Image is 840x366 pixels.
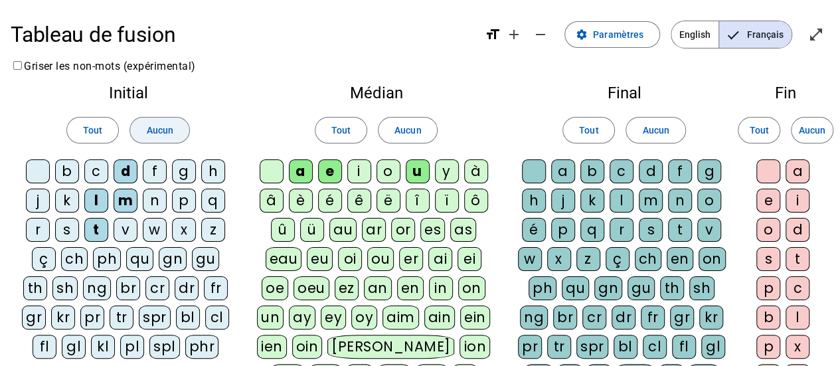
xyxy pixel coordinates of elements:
div: ez [335,276,359,300]
div: dr [612,306,635,329]
div: c [610,159,633,183]
button: Augmenter la taille de la police [501,21,527,48]
div: un [257,306,284,329]
div: m [639,189,663,213]
div: or [391,218,415,242]
div: l [84,189,108,213]
div: s [55,218,79,242]
div: oeu [294,276,329,300]
div: v [697,218,721,242]
div: ë [377,189,400,213]
div: d [114,159,137,183]
div: es [420,218,445,242]
div: cl [205,306,229,329]
div: k [55,189,79,213]
div: dr [175,276,199,300]
div: ç [606,247,630,271]
button: Aucun [378,117,438,143]
div: pl [120,335,144,359]
div: ien [257,335,287,359]
div: tr [547,335,571,359]
mat-button-toggle-group: Language selection [671,21,792,48]
div: ï [435,189,459,213]
div: t [668,218,692,242]
div: m [114,189,137,213]
div: on [699,247,726,271]
span: Aucun [146,122,173,138]
span: Paramètres [593,27,643,43]
div: phr [185,335,219,359]
div: bl [614,335,637,359]
div: ou [367,247,394,271]
div: kr [699,306,723,329]
div: sh [689,276,714,300]
div: s [639,218,663,242]
button: Aucun [626,117,685,143]
div: r [610,218,633,242]
span: Français [719,21,792,48]
div: i [347,159,371,183]
div: p [756,335,780,359]
div: x [172,218,196,242]
div: sh [52,276,78,300]
h2: Final [517,85,731,101]
button: Tout [315,117,367,143]
div: an [364,276,392,300]
button: Diminuer la taille de la police [527,21,554,48]
div: c [786,276,809,300]
div: cr [145,276,169,300]
div: p [172,189,196,213]
div: pr [80,306,104,329]
div: bl [176,306,200,329]
div: b [580,159,604,183]
div: gl [62,335,86,359]
div: spr [139,306,171,329]
div: à [464,159,488,183]
div: z [201,218,225,242]
span: Tout [83,122,102,138]
div: ç [32,247,56,271]
div: s [756,247,780,271]
h2: Fin [752,85,819,101]
div: ph [529,276,556,300]
div: ch [61,247,88,271]
button: Entrer en plein écran [803,21,829,48]
div: oin [292,335,323,359]
mat-icon: add [506,27,522,43]
div: th [23,276,47,300]
div: é [318,189,342,213]
div: on [458,276,485,300]
div: g [697,159,721,183]
span: Tout [749,122,768,138]
div: kr [51,306,75,329]
div: en [397,276,424,300]
button: Paramètres [564,21,660,48]
div: é [522,218,546,242]
div: cr [582,306,606,329]
input: Griser les non-mots (expérimental) [13,61,22,70]
div: aim [382,306,419,329]
div: oy [351,306,377,329]
div: gl [701,335,725,359]
div: kl [91,335,115,359]
div: gn [159,247,187,271]
div: b [55,159,79,183]
div: fl [672,335,696,359]
div: au [329,218,357,242]
div: q [580,218,604,242]
div: ain [424,306,456,329]
div: n [143,189,167,213]
div: a [551,159,575,183]
div: ng [83,276,111,300]
div: x [547,247,571,271]
div: f [143,159,167,183]
div: l [610,189,633,213]
div: o [697,189,721,213]
div: ph [93,247,121,271]
div: ê [347,189,371,213]
div: j [551,189,575,213]
div: gu [192,247,219,271]
span: Tout [331,122,351,138]
div: ai [428,247,452,271]
button: Tout [738,117,780,143]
